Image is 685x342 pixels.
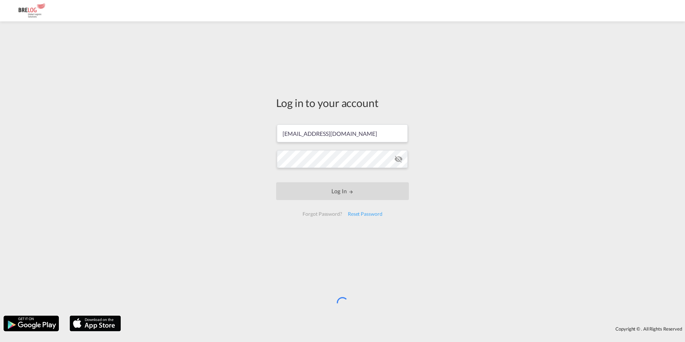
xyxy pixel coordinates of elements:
div: Copyright © . All Rights Reserved [125,323,685,335]
button: LOGIN [276,182,409,200]
div: Log in to your account [276,95,409,110]
img: daae70a0ee2511ecb27c1fb462fa6191.png [11,3,59,19]
md-icon: icon-eye-off [394,155,403,163]
div: Forgot Password? [300,208,345,220]
img: google.png [3,315,60,332]
input: Enter email/phone number [277,124,408,142]
div: Reset Password [345,208,385,220]
img: apple.png [69,315,122,332]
